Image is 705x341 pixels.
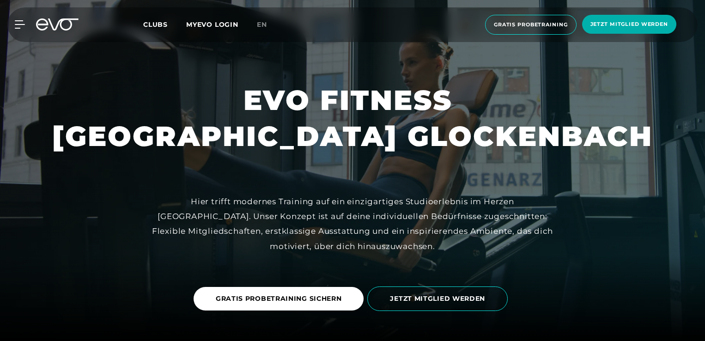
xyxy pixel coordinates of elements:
[494,21,568,29] span: Gratis Probetraining
[257,20,267,29] span: en
[579,15,679,35] a: Jetzt Mitglied werden
[145,194,560,254] div: Hier trifft modernes Training auf ein einzigartiges Studioerlebnis im Herzen [GEOGRAPHIC_DATA]. U...
[186,20,238,29] a: MYEVO LOGIN
[367,280,511,318] a: JETZT MITGLIED WERDEN
[194,280,368,317] a: GRATIS PROBETRAINING SICHERN
[390,294,485,304] span: JETZT MITGLIED WERDEN
[216,294,342,304] span: GRATIS PROBETRAINING SICHERN
[143,20,186,29] a: Clubs
[482,15,579,35] a: Gratis Probetraining
[590,20,668,28] span: Jetzt Mitglied werden
[52,82,653,154] h1: EVO FITNESS [GEOGRAPHIC_DATA] GLOCKENBACH
[257,19,278,30] a: en
[143,20,168,29] span: Clubs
